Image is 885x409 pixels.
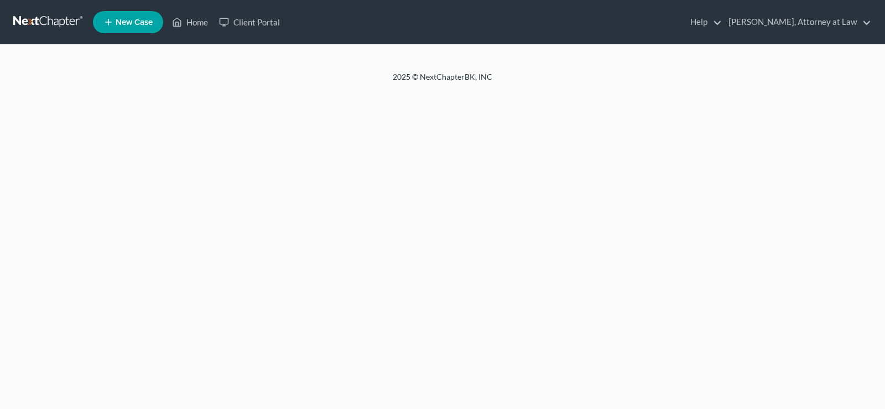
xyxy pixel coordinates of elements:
a: [PERSON_NAME], Attorney at Law [723,12,871,32]
new-legal-case-button: New Case [93,11,163,33]
a: Home [166,12,214,32]
a: Help [685,12,722,32]
a: Client Portal [214,12,285,32]
div: 2025 © NextChapterBK, INC [127,71,758,91]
